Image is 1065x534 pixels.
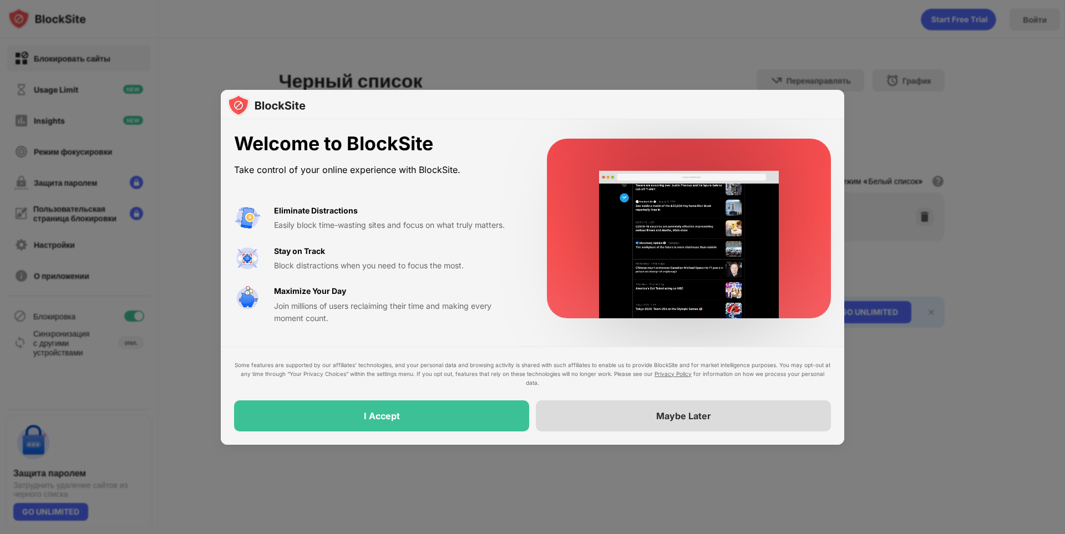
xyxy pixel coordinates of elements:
div: I Accept [364,410,400,421]
div: Eliminate Distractions [274,205,358,217]
div: Welcome to BlockSite [234,133,520,155]
div: Easily block time-wasting sites and focus on what truly matters. [274,219,520,231]
div: Maybe Later [656,410,711,421]
img: value-safe-time.svg [234,285,261,312]
div: Take control of your online experience with BlockSite. [234,162,520,178]
div: Stay on Track [274,245,325,257]
div: Some features are supported by our affiliates’ technologies, and your personal data and browsing ... [234,360,831,387]
img: value-avoid-distractions.svg [234,205,261,231]
div: Block distractions when you need to focus the most. [274,260,520,272]
div: Maximize Your Day [274,285,346,297]
img: logo-blocksite.svg [227,94,306,116]
div: Join millions of users reclaiming their time and making every moment count. [274,300,520,325]
a: Privacy Policy [655,370,692,377]
img: value-focus.svg [234,245,261,272]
